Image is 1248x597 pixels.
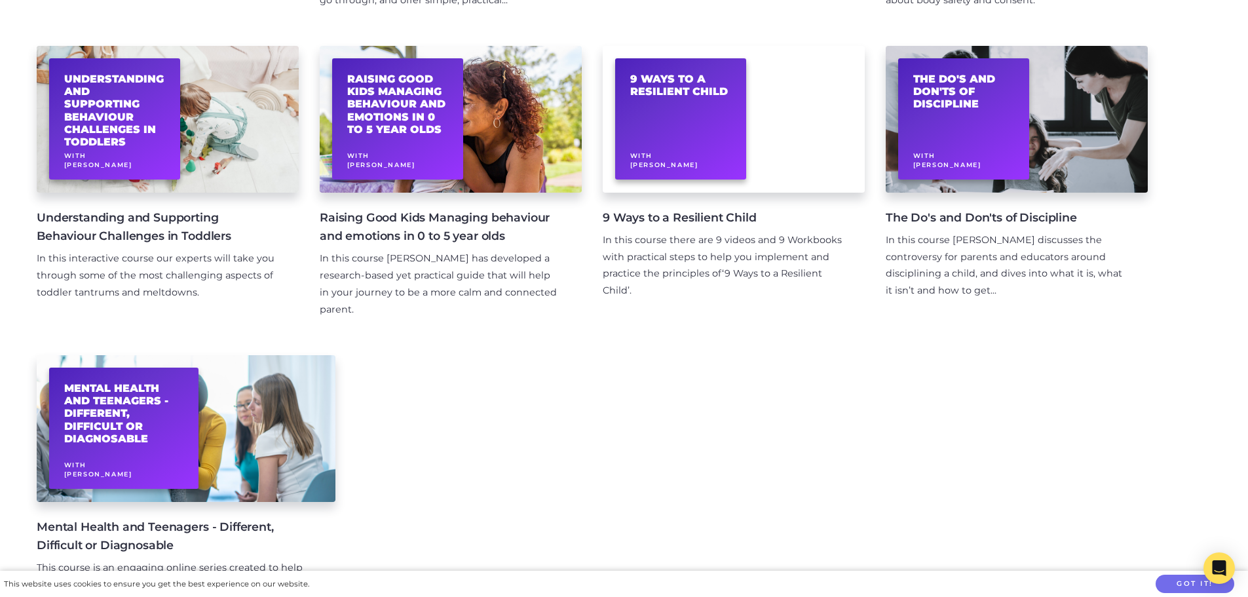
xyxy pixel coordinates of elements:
[913,161,981,168] span: [PERSON_NAME]
[347,152,369,159] span: With
[37,46,299,355] a: Understanding and Supporting Behaviour Challenges in Toddlers With[PERSON_NAME] Understanding and...
[630,161,698,168] span: [PERSON_NAME]
[37,250,278,301] div: In this interactive course our experts will take you through some of the most challenging aspects...
[886,232,1127,300] div: In this course [PERSON_NAME] discusses the controversy for parents and educators around disciplin...
[64,382,184,445] h2: Mental Health and Teenagers - Different, Difficult or Diagnosable
[320,250,561,318] div: In this course [PERSON_NAME] has developed a research-based yet practical guide that will help in...
[1156,575,1234,594] button: Got it!
[4,577,309,591] div: This website uses cookies to ensure you get the best experience on our website.
[347,73,449,136] h2: Raising Good Kids Managing behaviour and emotions in 0 to 5 year olds
[320,46,582,355] a: Raising Good Kids Managing behaviour and emotions in 0 to 5 year olds With[PERSON_NAME] Raising G...
[1203,552,1235,584] div: Open Intercom Messenger
[64,461,86,469] span: With
[603,232,844,300] div: In this course there are 9 videos and 9 Workbooks with practical steps to help you implement and ...
[64,152,86,159] span: With
[37,518,314,554] h4: Mental Health and Teenagers - Different, Difficult or Diagnosable
[886,208,1127,227] h4: The Do's and Don'ts of Discipline
[603,46,865,355] a: 9 Ways to a Resilient Child With[PERSON_NAME] 9 Ways to a Resilient Child In this course there ar...
[320,208,561,245] h4: Raising Good Kids Managing behaviour and emotions in 0 to 5 year olds
[64,471,132,478] span: [PERSON_NAME]
[64,73,166,148] h2: Understanding and Supporting Behaviour Challenges in Toddlers
[37,208,278,245] h4: Understanding and Supporting Behaviour Challenges in Toddlers
[64,161,132,168] span: [PERSON_NAME]
[886,46,1148,355] a: The Do's and Don'ts of Discipline With[PERSON_NAME] The Do's and Don'ts of Discipline In this cou...
[630,152,652,159] span: With
[630,73,732,98] h2: 9 Ways to a Resilient Child
[913,73,1015,111] h2: The Do's and Don'ts of Discipline
[347,161,415,168] span: [PERSON_NAME]
[603,208,844,227] h4: 9 Ways to a Resilient Child
[913,152,936,159] span: With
